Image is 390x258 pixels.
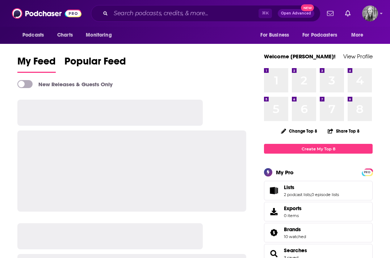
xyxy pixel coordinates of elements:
[284,192,311,197] a: 2 podcast lists
[276,169,294,176] div: My Pro
[351,30,364,40] span: More
[86,30,112,40] span: Monitoring
[301,4,314,11] span: New
[17,80,113,88] a: New Releases & Guests Only
[57,30,73,40] span: Charts
[362,5,378,21] img: User Profile
[298,28,348,42] button: open menu
[64,55,126,72] span: Popular Feed
[327,124,360,138] button: Share Top 8
[277,126,322,136] button: Change Top 8
[255,28,298,42] button: open menu
[284,226,306,233] a: Brands
[284,205,302,212] span: Exports
[91,5,320,22] div: Search podcasts, credits, & more...
[17,28,53,42] button: open menu
[281,12,311,15] span: Open Advanced
[363,170,372,175] span: PRO
[267,186,281,196] a: Lists
[284,226,301,233] span: Brands
[17,55,56,72] span: My Feed
[22,30,44,40] span: Podcasts
[302,30,337,40] span: For Podcasters
[260,30,289,40] span: For Business
[284,234,306,239] a: 10 watched
[278,9,314,18] button: Open AdvancedNew
[81,28,121,42] button: open menu
[264,181,373,200] span: Lists
[311,192,339,197] a: 0 episode lists
[284,247,307,254] a: Searches
[284,184,294,191] span: Lists
[264,223,373,242] span: Brands
[362,5,378,21] button: Show profile menu
[362,5,378,21] span: Logged in as KatMcMahon
[259,9,272,18] span: ⌘ K
[343,53,373,60] a: View Profile
[311,192,311,197] span: ,
[64,55,126,73] a: Popular Feed
[324,7,336,20] a: Show notifications dropdown
[267,228,281,238] a: Brands
[346,28,373,42] button: open menu
[342,7,353,20] a: Show notifications dropdown
[363,169,372,175] a: PRO
[12,7,81,20] img: Podchaser - Follow, Share and Rate Podcasts
[53,28,77,42] a: Charts
[264,53,336,60] a: Welcome [PERSON_NAME]!
[284,184,339,191] a: Lists
[264,202,373,221] a: Exports
[17,55,56,73] a: My Feed
[267,207,281,217] span: Exports
[111,8,259,19] input: Search podcasts, credits, & more...
[284,213,302,218] span: 0 items
[264,144,373,154] a: Create My Top 8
